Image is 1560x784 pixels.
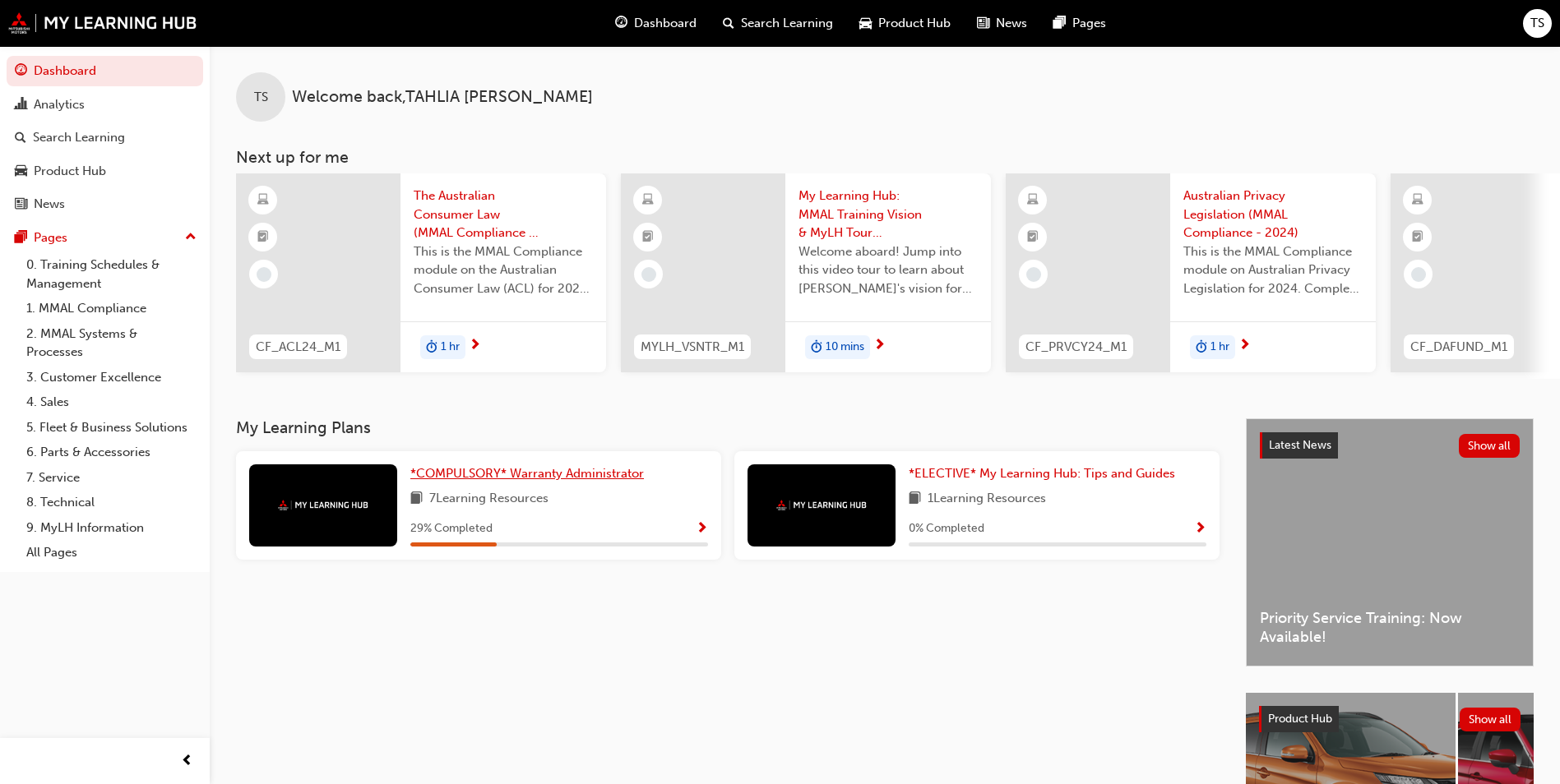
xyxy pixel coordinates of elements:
[15,64,27,79] span: guage-icon
[909,464,1182,483] a: *ELECTIVE* My Learning Hub: Tips and Guides
[996,14,1027,33] span: News
[1259,706,1521,732] a: Product HubShow all
[236,418,1220,437] h3: My Learning Plans
[1194,519,1206,539] button: Show Progress
[256,338,340,357] span: CF_ACL24_M1
[1211,338,1229,357] span: 1 hr
[641,338,744,357] span: MYLH_VSNTR_M1
[1183,242,1363,298] span: This is the MMAL Compliance module on Australian Privacy Legislation for 2024. Complete this modu...
[1027,190,1039,211] span: learningResourceType_ELEARNING-icon
[641,267,656,282] span: learningRecordVerb_NONE-icon
[1523,9,1552,38] button: TS
[34,95,85,114] div: Analytics
[1459,434,1521,458] button: Show all
[964,7,1040,40] a: news-iconNews
[1246,418,1534,666] a: Latest NewsShow allPriority Service Training: Now Available!
[15,164,27,179] span: car-icon
[642,227,654,248] span: booktick-icon
[1006,173,1376,372] a: CF_PRVCY24_M1Australian Privacy Legislation (MMAL Compliance - 2024)This is the MMAL Compliance m...
[909,466,1175,481] span: *ELECTIVE* My Learning Hub: Tips and Guides
[414,242,593,298] span: This is the MMAL Compliance module on the Australian Consumer Law (ACL) for 2024. Complete this m...
[426,337,437,358] span: duration-icon
[7,53,203,223] button: DashboardAnalyticsSearch LearningProduct HubNews
[1412,227,1423,248] span: booktick-icon
[1460,708,1521,731] button: Show all
[210,148,1560,167] h3: Next up for me
[928,489,1046,510] span: 1 Learning Resources
[846,7,964,40] a: car-iconProduct Hub
[1072,14,1106,33] span: Pages
[602,7,710,40] a: guage-iconDashboard
[1027,227,1039,248] span: booktick-icon
[34,228,67,247] div: Pages
[20,252,203,296] a: 0. Training Schedules & Management
[1053,13,1066,34] span: pages-icon
[469,339,481,353] span: next-icon
[7,122,203,153] a: Search Learning
[1196,337,1207,358] span: duration-icon
[7,223,203,253] button: Pages
[8,12,197,34] img: mmal
[257,227,269,248] span: booktick-icon
[20,296,203,321] a: 1. MMAL Compliance
[254,88,268,107] span: TS
[15,197,27,212] span: news-icon
[799,187,978,242] span: My Learning Hub: MMAL Training Vision & MyLH Tour (Elective)
[414,187,593,242] span: The Australian Consumer Law (MMAL Compliance - 2024)
[7,90,203,120] a: Analytics
[15,98,27,113] span: chart-icon
[1412,190,1423,211] span: learningResourceType_ELEARNING-icon
[20,440,203,465] a: 6. Parts & Accessories
[799,242,978,298] span: Welcome aboard! Jump into this video tour to learn about [PERSON_NAME]'s vision for your learning...
[20,490,203,515] a: 8. Technical
[34,162,106,181] div: Product Hub
[977,13,989,34] span: news-icon
[723,13,734,34] span: search-icon
[878,14,951,33] span: Product Hub
[909,519,984,538] span: 0 % Completed
[1183,187,1363,242] span: Australian Privacy Legislation (MMAL Compliance - 2024)
[20,390,203,415] a: 4. Sales
[1411,267,1426,282] span: learningRecordVerb_NONE-icon
[7,156,203,187] a: Product Hub
[292,88,593,107] span: Welcome back , TAHLIA [PERSON_NAME]
[257,267,271,282] span: learningRecordVerb_NONE-icon
[257,190,269,211] span: learningResourceType_ELEARNING-icon
[15,131,26,145] span: search-icon
[410,519,493,538] span: 29 % Completed
[185,227,197,248] span: up-icon
[20,365,203,390] a: 3. Customer Excellence
[7,189,203,219] a: News
[826,338,864,357] span: 10 mins
[1026,267,1041,282] span: learningRecordVerb_NONE-icon
[20,515,203,541] a: 9. MyLH Information
[1268,712,1332,726] span: Product Hub
[634,14,697,33] span: Dashboard
[1238,339,1251,353] span: next-icon
[1269,438,1331,452] span: Latest News
[811,337,822,358] span: duration-icon
[181,751,193,772] span: prev-icon
[1260,609,1520,646] span: Priority Service Training: Now Available!
[15,231,27,246] span: pages-icon
[696,522,708,537] span: Show Progress
[615,13,627,34] span: guage-icon
[1530,14,1544,33] span: TS
[20,415,203,440] a: 5. Fleet & Business Solutions
[621,173,991,372] a: MYLH_VSNTR_M1My Learning Hub: MMAL Training Vision & MyLH Tour (Elective)Welcome aboard! Jump int...
[33,128,125,147] div: Search Learning
[776,500,867,510] img: mmal
[441,338,460,357] span: 1 hr
[20,465,203,491] a: 7. Service
[278,500,368,510] img: mmal
[34,195,65,214] div: News
[20,321,203,365] a: 2. MMAL Systems & Processes
[236,173,606,372] a: CF_ACL24_M1The Australian Consumer Law (MMAL Compliance - 2024)This is the MMAL Compliance module...
[20,540,203,565] a: All Pages
[1260,432,1520,459] a: Latest NewsShow all
[741,14,833,33] span: Search Learning
[410,466,644,481] span: *COMPULSORY* Warranty Administrator
[410,489,423,510] span: book-icon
